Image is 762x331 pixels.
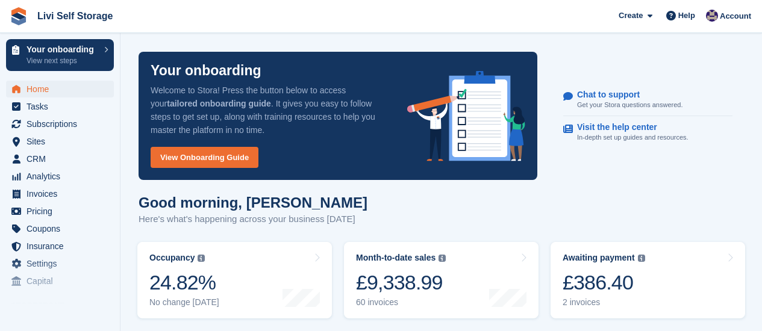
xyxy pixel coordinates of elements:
a: menu [6,116,114,132]
a: menu [6,273,114,289]
a: View Onboarding Guide [151,147,258,168]
p: Get your Stora questions answered. [577,100,682,110]
a: menu [6,220,114,237]
img: icon-info-grey-7440780725fd019a000dd9b08b2336e03edf1995a4989e88bcd33f0948082b44.svg [439,255,446,262]
span: CRM [27,150,99,167]
span: Account [720,10,751,22]
img: Jim [706,10,718,22]
strong: tailored onboarding guide [167,99,271,108]
span: Analytics [27,168,99,185]
span: Coupons [27,220,99,237]
span: Tasks [27,98,99,115]
a: Visit the help center In-depth set up guides and resources. [563,116,732,149]
div: No change [DATE] [149,297,219,308]
a: Month-to-date sales £9,338.99 60 invoices [344,242,539,318]
span: Insurance [27,238,99,255]
a: menu [6,133,114,150]
a: Livi Self Storage [33,6,117,26]
img: icon-info-grey-7440780725fd019a000dd9b08b2336e03edf1995a4989e88bcd33f0948082b44.svg [638,255,645,262]
p: Your onboarding [151,64,261,78]
a: menu [6,255,114,272]
a: menu [6,203,114,220]
span: Settings [27,255,99,272]
div: Awaiting payment [563,253,635,263]
div: 60 invoices [356,297,446,308]
h1: Good morning, [PERSON_NAME] [139,194,367,211]
div: Month-to-date sales [356,253,436,263]
p: Visit the help center [577,122,679,132]
p: Welcome to Stora! Press the button below to access your . It gives you easy to follow steps to ge... [151,84,388,137]
div: 24.82% [149,270,219,295]
span: Create [619,10,643,22]
p: Chat to support [577,90,673,100]
div: £386.40 [563,270,645,295]
a: menu [6,185,114,202]
span: Invoices [27,185,99,202]
span: Help [678,10,695,22]
a: menu [6,168,114,185]
div: £9,338.99 [356,270,446,295]
span: Storefront [11,300,120,312]
a: Awaiting payment £386.40 2 invoices [551,242,745,318]
span: Subscriptions [27,116,99,132]
span: Capital [27,273,99,289]
span: Sites [27,133,99,150]
img: onboarding-info-6c161a55d2c0e0a8cae90662b2fe09162a5109e8cc188191df67fb4f79e88e88.svg [407,71,525,161]
a: menu [6,238,114,255]
p: In-depth set up guides and resources. [577,132,689,143]
a: Chat to support Get your Stora questions answered. [563,84,732,117]
div: Occupancy [149,253,195,263]
a: menu [6,150,114,167]
p: Your onboarding [27,45,98,54]
span: Home [27,81,99,97]
img: icon-info-grey-7440780725fd019a000dd9b08b2336e03edf1995a4989e88bcd33f0948082b44.svg [198,255,205,262]
p: View next steps [27,55,98,66]
div: 2 invoices [563,297,645,308]
span: Pricing [27,203,99,220]
a: Your onboarding View next steps [6,39,114,71]
img: stora-icon-8386f47178a22dfd0bd8f6a31ec36ba5ce8667c1dd55bd0f319d3a0aa187defe.svg [10,7,28,25]
a: menu [6,81,114,97]
p: Here's what's happening across your business [DATE] [139,212,367,226]
a: menu [6,98,114,115]
a: Occupancy 24.82% No change [DATE] [137,242,332,318]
